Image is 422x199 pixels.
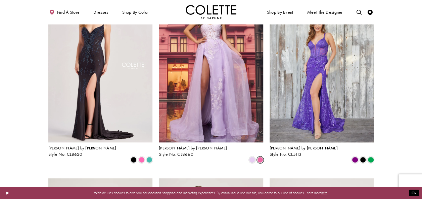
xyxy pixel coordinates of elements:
p: Website uses cookies to give you personalized shopping and marketing experiences. By continuing t... [37,190,385,196]
img: Colette by Daphne [186,5,237,19]
a: Visit Home Page [186,5,237,19]
span: Style No. CL5113 [270,151,302,157]
i: Emerald [368,157,374,163]
span: Meet the designer [307,10,342,15]
div: Colette by Daphne Style No. CL5113 [270,146,338,157]
span: [PERSON_NAME] by [PERSON_NAME] [159,145,227,151]
button: Submit Dialog [409,190,419,196]
i: Bubblegum Pink [257,157,263,163]
span: Dresses [93,10,108,15]
a: Toggle search [355,5,363,19]
span: Style No. CL8620 [48,151,83,157]
span: Dresses [92,5,109,19]
div: Colette by Daphne Style No. CL8660 [159,146,227,157]
i: Lilac [249,157,255,163]
a: Check Wishlist [366,5,374,19]
span: Find a store [57,10,80,15]
a: Meet the designer [306,5,344,19]
i: Black [360,157,366,163]
span: Shop By Event [267,10,293,15]
span: Shop by color [122,10,149,15]
i: Black [131,157,137,163]
div: Colette by Daphne Style No. CL8620 [48,146,116,157]
span: Shop by color [121,5,150,19]
span: Shop By Event [266,5,294,19]
span: Style No. CL8660 [159,151,193,157]
span: [PERSON_NAME] by [PERSON_NAME] [48,145,116,151]
span: [PERSON_NAME] by [PERSON_NAME] [270,145,338,151]
a: Find a store [48,5,81,19]
a: here [321,191,327,195]
i: Purple [352,157,358,163]
i: Turquoise [146,157,152,163]
button: Close Dialog [3,189,11,198]
i: Pink [139,157,145,163]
